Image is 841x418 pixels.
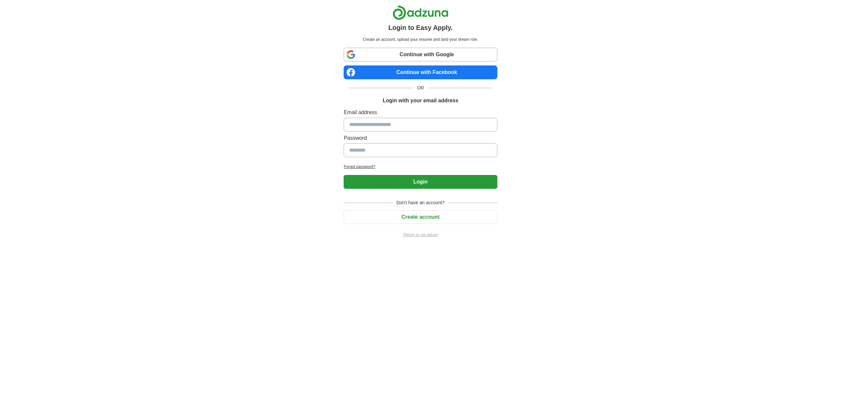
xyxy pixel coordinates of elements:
[344,210,497,224] button: Create account
[344,48,497,61] a: Continue with Google
[393,5,448,20] img: Adzuna logo
[393,199,449,206] span: Don't have an account?
[344,232,497,238] a: Return to job advert
[383,97,458,105] h1: Login with your email address
[344,134,497,142] label: Password
[344,175,497,189] button: Login
[344,65,497,79] a: Continue with Facebook
[388,23,453,33] h1: Login to Easy Apply.
[413,85,428,91] span: OR
[344,164,497,170] a: Forgot password?
[344,214,497,220] a: Create account
[344,109,497,116] label: Email address
[345,37,496,42] p: Create an account, upload your resume and land your dream role.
